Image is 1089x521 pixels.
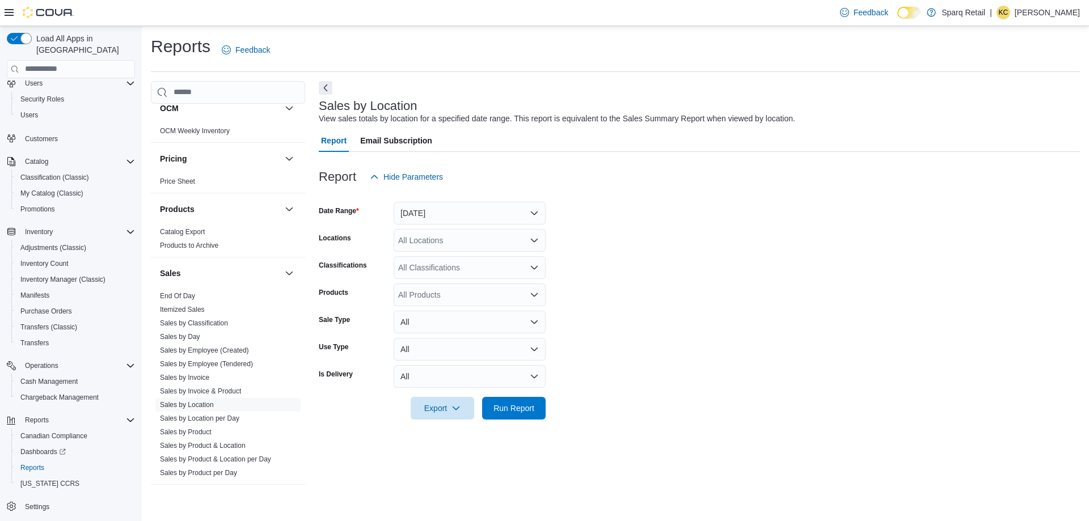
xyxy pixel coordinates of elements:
[25,361,58,370] span: Operations
[319,370,353,379] label: Is Delivery
[151,35,210,58] h1: Reports
[319,288,348,297] label: Products
[11,240,140,256] button: Adjustments (Classic)
[11,374,140,389] button: Cash Management
[16,429,135,443] span: Canadian Compliance
[319,342,348,351] label: Use Type
[2,154,140,170] button: Catalog
[20,155,53,168] button: Catalog
[282,266,296,280] button: Sales
[282,101,296,115] button: OCM
[20,95,64,104] span: Security Roles
[2,75,140,91] button: Users
[20,447,66,456] span: Dashboards
[160,204,280,215] button: Products
[160,319,228,328] span: Sales by Classification
[394,202,546,225] button: [DATE]
[20,463,44,472] span: Reports
[160,103,280,114] button: OCM
[11,319,140,335] button: Transfers (Classic)
[16,336,135,350] span: Transfers
[160,469,237,477] a: Sales by Product per Day
[16,273,135,286] span: Inventory Manager (Classic)
[411,397,474,420] button: Export
[2,498,140,515] button: Settings
[160,373,209,382] span: Sales by Invoice
[160,414,239,422] a: Sales by Location per Day
[151,225,305,257] div: Products
[20,359,135,372] span: Operations
[897,7,921,19] input: Dark Mode
[16,477,84,490] a: [US_STATE] CCRS
[365,166,448,188] button: Hide Parameters
[160,387,241,395] a: Sales by Invoice & Product
[160,268,280,279] button: Sales
[160,242,218,249] a: Products to Archive
[20,225,57,239] button: Inventory
[20,205,55,214] span: Promotions
[360,129,432,152] span: Email Subscription
[16,429,92,443] a: Canadian Compliance
[11,335,140,351] button: Transfers
[160,333,200,341] a: Sales by Day
[16,477,135,490] span: Washington CCRS
[20,393,99,402] span: Chargeback Management
[417,397,467,420] span: Export
[160,374,209,382] a: Sales by Invoice
[20,243,86,252] span: Adjustments (Classic)
[16,445,70,459] a: Dashboards
[16,320,135,334] span: Transfers (Classic)
[11,476,140,492] button: [US_STATE] CCRS
[160,153,280,164] button: Pricing
[160,442,246,450] a: Sales by Product & Location
[16,336,53,350] a: Transfers
[11,389,140,405] button: Chargeback Management
[16,241,135,255] span: Adjustments (Classic)
[25,502,49,511] span: Settings
[2,358,140,374] button: Operations
[160,414,239,423] span: Sales by Location per Day
[20,413,135,427] span: Reports
[32,33,135,56] span: Load All Apps in [GEOGRAPHIC_DATA]
[151,175,305,193] div: Pricing
[942,6,985,19] p: Sparq Retail
[11,185,140,201] button: My Catalog (Classic)
[282,494,296,507] button: Taxes
[999,6,1008,19] span: KC
[282,152,296,166] button: Pricing
[16,171,94,184] a: Classification (Classic)
[20,359,63,372] button: Operations
[321,129,347,152] span: Report
[11,444,140,460] a: Dashboards
[16,320,82,334] a: Transfers (Classic)
[16,108,43,122] a: Users
[16,187,135,200] span: My Catalog (Classic)
[16,304,77,318] a: Purchase Orders
[20,259,69,268] span: Inventory Count
[25,134,58,143] span: Customers
[20,500,54,514] a: Settings
[16,461,49,475] a: Reports
[20,132,62,146] a: Customers
[16,257,73,270] a: Inventory Count
[160,306,205,314] a: Itemized Sales
[160,153,187,164] h3: Pricing
[319,113,795,125] div: View sales totals by location for a specified date range. This report is equivalent to the Sales ...
[16,273,110,286] a: Inventory Manager (Classic)
[16,461,135,475] span: Reports
[160,204,195,215] h3: Products
[16,391,135,404] span: Chargeback Management
[16,171,135,184] span: Classification (Classic)
[160,401,214,409] a: Sales by Location
[160,400,214,409] span: Sales by Location
[282,202,296,216] button: Products
[217,39,275,61] a: Feedback
[160,441,246,450] span: Sales by Product & Location
[160,360,253,368] a: Sales by Employee (Tendered)
[160,346,249,355] span: Sales by Employee (Created)
[854,7,888,18] span: Feedback
[394,365,546,388] button: All
[20,413,53,427] button: Reports
[319,99,417,113] h3: Sales by Location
